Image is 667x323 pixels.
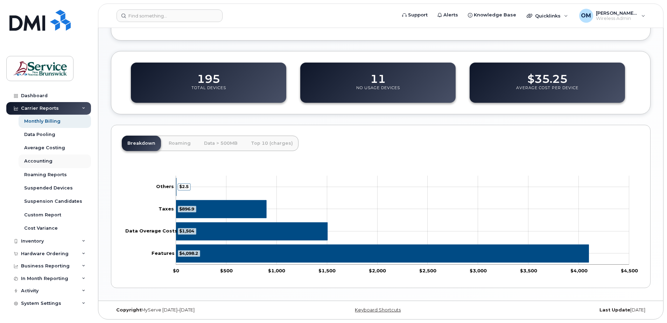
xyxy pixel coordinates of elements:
input: Find something... [117,9,223,22]
tspan: $1,500 [318,268,336,273]
tspan: $4,000 [570,268,588,273]
a: Data > 500MB [198,136,243,151]
strong: Copyright [116,307,141,313]
dd: 195 [197,66,220,85]
dd: $35.25 [527,66,568,85]
g: Chart [125,176,638,273]
span: Support [408,12,428,19]
tspan: Data Overage Costs [125,228,177,234]
tspan: $2.5 [179,184,189,189]
tspan: $3,000 [470,268,487,273]
a: Breakdown [122,136,161,151]
p: No Usage Devices [356,85,400,98]
span: Knowledge Base [474,12,516,19]
tspan: $2,500 [419,268,436,273]
span: [PERSON_NAME] (DNRED/MRNDE-DAAF/MAAP) [596,10,638,16]
a: Keyboard Shortcuts [355,307,401,313]
p: Total Devices [191,85,226,98]
strong: Last Update [599,307,630,313]
tspan: $4,500 [621,268,638,273]
a: Knowledge Base [463,8,521,22]
g: Series [176,178,589,262]
a: Alerts [433,8,463,22]
div: MyServe [DATE]–[DATE] [111,307,291,313]
div: Quicklinks [522,9,573,23]
p: Average Cost Per Device [516,85,578,98]
tspan: $2,000 [369,268,386,273]
a: Roaming [163,136,196,151]
tspan: $500 [220,268,233,273]
span: OM [581,12,591,20]
a: Support [397,8,433,22]
tspan: Others [156,184,174,189]
dd: 11 [370,66,386,85]
tspan: Features [152,250,175,256]
tspan: $896.9 [179,206,194,211]
span: Quicklinks [535,13,561,19]
tspan: $1,504 [179,228,194,234]
div: [DATE] [471,307,651,313]
a: Top 10 (charges) [245,136,299,151]
tspan: $3,500 [520,268,537,273]
tspan: Taxes [159,206,174,211]
tspan: $0 [173,268,179,273]
tspan: $1,000 [268,268,285,273]
div: Oliveira, Michael (DNRED/MRNDE-DAAF/MAAP) [574,9,650,23]
span: Alerts [443,12,458,19]
span: Wireless Admin [596,16,638,21]
tspan: $4,098.2 [179,251,198,256]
